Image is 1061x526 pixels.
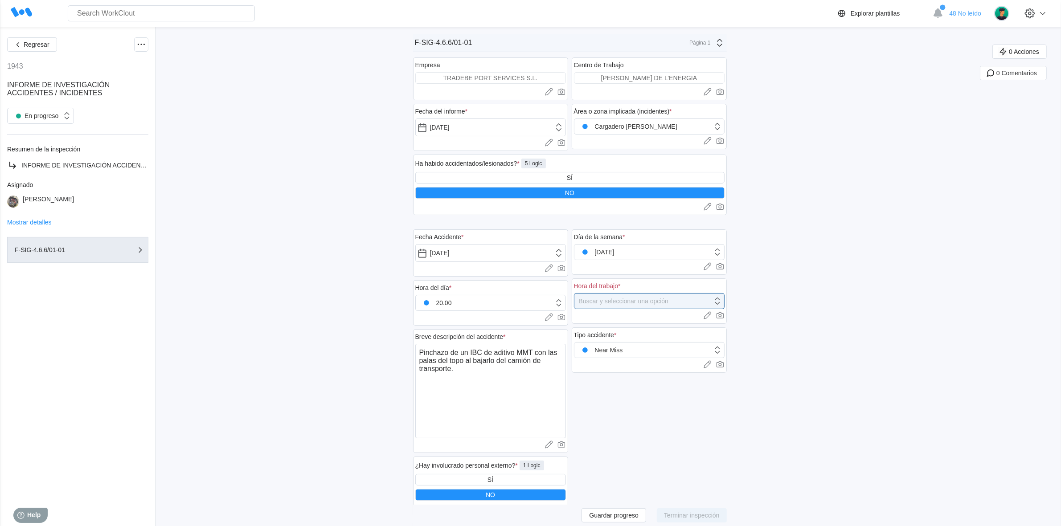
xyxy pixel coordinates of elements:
textarea: Pinchazo de un IBC de aditivo MMT con las palas del topo al bajarlo del camión de transporte. [415,344,566,438]
span: Guardar progreso [589,512,639,518]
input: Seleccionar fecha [415,244,566,262]
div: F-SIG-4.6.6/01-01 [415,39,472,47]
div: SÍ [487,476,493,483]
div: [PERSON_NAME] [23,196,74,208]
a: Explorar plantillas [836,8,929,19]
button: Mostrar detalles [7,219,52,225]
div: Ha habido accidentados/lesionados? [415,160,520,167]
span: 0 Comentarios [996,70,1037,76]
div: En progreso [12,110,58,122]
div: [PERSON_NAME] DE L’ENERGIA [601,74,697,82]
a: INFORME DE INVESTIGACIÓN ACCIDENTES / INCIDENTES [7,160,148,171]
img: 2f847459-28ef-4a61-85e4-954d408df519.jpg [7,196,19,208]
div: 1 Logic [520,461,544,470]
button: Terminar inspección [657,508,727,522]
span: Terminar inspección [664,512,720,518]
div: Breve descripción del accidente [415,333,506,340]
button: Guardar progreso [582,508,646,522]
div: 5 Logic [521,159,546,168]
div: Página 1 [688,40,711,46]
div: 20.00 [420,297,452,309]
div: Fecha del informe [415,108,468,115]
div: NO [565,189,574,196]
span: INFORME DE INVESTIGACIÓN ACCIDENTES / INCIDENTES [21,162,196,169]
div: Cargadero [PERSON_NAME] [579,120,677,133]
div: Empresa [415,61,440,69]
button: Regresar [7,37,57,52]
div: NO [486,491,495,498]
input: Search WorkClout [68,5,255,21]
div: ¿Hay involucrado personal externo? [415,462,518,469]
div: SÍ [567,174,573,181]
input: Seleccionar fecha [415,118,566,136]
span: INFORME DE INVESTIGACIÓN ACCIDENTES / INCIDENTES [7,81,110,97]
div: Tipo accidente [574,331,617,338]
div: Explorar plantillas [851,10,900,17]
div: Resumen de la inspección [7,146,148,153]
span: Regresar [24,41,49,48]
div: Fecha Accidente [415,233,464,241]
div: Hora del día [415,284,452,291]
div: Centro de Trabajo [574,61,624,69]
div: 1943 [7,62,23,70]
div: [DATE] [579,246,614,258]
span: 0 Acciones [1009,49,1039,55]
span: 48 No leído [949,10,981,17]
div: TRADEBE PORT SERVICES S.L. [443,74,538,82]
div: F-SIG-4.6.6/01-01 [15,247,104,253]
div: Área o zona implicada (incidentes) [574,108,672,115]
div: Hora del trabajo [574,282,621,290]
div: Near Miss [579,344,623,356]
div: Día de la semana [574,233,625,241]
div: Buscar y seleccionar una opción [579,298,669,305]
button: 0 Acciones [992,45,1047,59]
img: user.png [994,6,1009,21]
button: F-SIG-4.6.6/01-01 [7,237,148,263]
button: 0 Comentarios [980,66,1047,80]
div: Asignado [7,181,148,188]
